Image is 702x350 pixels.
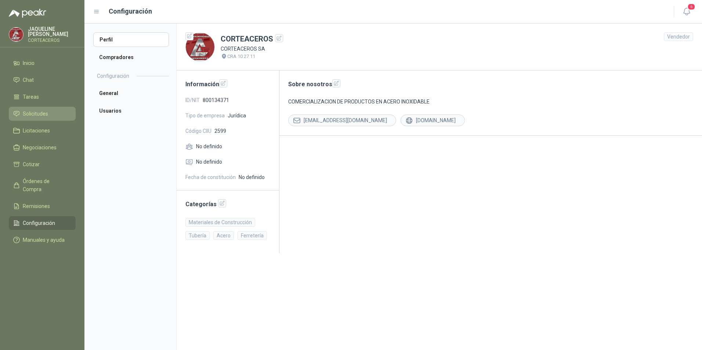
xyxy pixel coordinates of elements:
a: Chat [9,73,76,87]
a: Negociaciones [9,141,76,154]
a: Perfil [93,32,169,47]
a: Manuales y ayuda [9,233,76,247]
span: No definido [196,158,222,166]
div: Acero [213,231,234,240]
a: Inicio [9,56,76,70]
span: Tareas [23,93,39,101]
p: COMERCIALIZACION DE PRODUCTOS EN ACERO INOXIDABLE [288,98,693,106]
span: Órdenes de Compra [23,177,69,193]
p: JAQUELINE [PERSON_NAME] [28,26,76,37]
span: 800134371 [203,96,229,104]
span: Remisiones [23,202,50,210]
a: Órdenes de Compra [9,174,76,196]
a: Solicitudes [9,107,76,121]
h1: CORTEACEROS [221,33,283,45]
span: 2599 [214,127,226,135]
p: CRA 10 27 11 [227,53,255,60]
a: Remisiones [9,199,76,213]
h2: Configuración [97,72,129,80]
a: Configuración [9,216,76,230]
span: Solicitudes [23,110,48,118]
div: Ferretería [238,231,267,240]
h2: Categorías [185,199,270,209]
span: Jurídica [228,112,246,120]
img: Logo peakr [9,9,46,18]
img: Company Logo [9,28,23,41]
span: No definido [196,142,222,150]
span: Fecha de constitución [185,173,236,181]
div: Tubería [185,231,210,240]
span: Licitaciones [23,127,50,135]
a: General [93,86,169,101]
a: Cotizar [9,157,76,171]
h1: Configuración [109,6,152,17]
a: Licitaciones [9,124,76,138]
div: Vendedor [664,32,693,41]
span: Configuración [23,219,55,227]
h2: Sobre nosotros [288,79,693,89]
h2: Información [185,79,270,89]
img: Company Logo [186,33,214,61]
span: ID/NIT [185,96,200,104]
span: Inicio [23,59,35,67]
span: Código CIIU [185,127,211,135]
span: Manuales y ayuda [23,236,65,244]
a: Compradores [93,50,169,65]
p: CORTEACEROS [28,38,76,43]
div: [DOMAIN_NAME] [401,114,465,126]
span: Chat [23,76,34,84]
span: No definido [239,173,265,181]
span: Tipo de empresa [185,112,225,120]
span: 6 [687,3,695,10]
p: CORTEACEROS SA [221,45,283,53]
button: 6 [680,5,693,18]
div: Materiales de Construcción [185,218,255,227]
a: Tareas [9,90,76,104]
span: Negociaciones [23,143,57,152]
a: Usuarios [93,103,169,118]
span: Cotizar [23,160,40,168]
div: [EMAIL_ADDRESS][DOMAIN_NAME] [288,114,396,126]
